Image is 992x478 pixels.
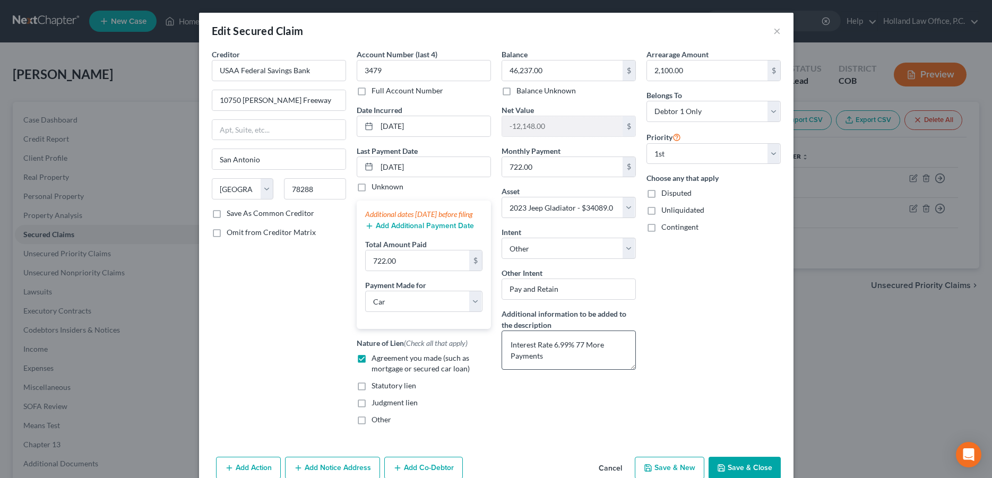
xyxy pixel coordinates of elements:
[404,338,468,347] span: (Check all that apply)
[377,116,490,136] input: MM/DD/YYYY
[227,208,314,219] label: Save As Common Creditor
[365,222,474,230] button: Add Additional Payment Date
[516,85,576,96] label: Balance Unknown
[623,116,635,136] div: $
[502,116,623,136] input: 0.00
[502,49,528,60] label: Balance
[212,120,346,140] input: Apt, Suite, etc...
[502,145,560,157] label: Monthly Payment
[646,131,681,143] label: Priority
[357,60,491,81] input: XXXX
[767,60,780,81] div: $
[227,228,316,237] span: Omit from Creditor Matrix
[623,157,635,177] div: $
[502,105,534,116] label: Net Value
[357,49,437,60] label: Account Number (last 4)
[773,24,781,37] button: ×
[646,172,781,184] label: Choose any that apply
[956,442,981,467] div: Open Intercom Messenger
[212,50,240,59] span: Creditor
[502,279,636,300] input: Specify...
[372,181,403,192] label: Unknown
[357,145,418,157] label: Last Payment Date
[502,227,521,238] label: Intent
[646,49,709,60] label: Arrearage Amount
[372,398,418,407] span: Judgment lien
[469,250,482,271] div: $
[357,105,402,116] label: Date Incurred
[502,187,520,196] span: Asset
[212,60,346,81] input: Search creditor by name...
[647,60,767,81] input: 0.00
[357,337,468,349] label: Nature of Lien
[212,149,346,169] input: Enter city...
[212,23,304,38] div: Edit Secured Claim
[372,415,391,424] span: Other
[212,90,346,110] input: Enter address...
[502,267,542,279] label: Other Intent
[661,188,692,197] span: Disputed
[502,308,636,331] label: Additional information to be added to the description
[372,353,470,373] span: Agreement you made (such as mortgage or secured car loan)
[365,239,427,250] label: Total Amount Paid
[661,222,698,231] span: Contingent
[377,157,490,177] input: MM/DD/YYYY
[372,381,416,390] span: Statutory lien
[661,205,704,214] span: Unliquidated
[365,209,482,220] div: Additional dates [DATE] before filing
[366,250,469,271] input: 0.00
[502,60,623,81] input: 0.00
[623,60,635,81] div: $
[502,157,623,177] input: 0.00
[365,280,426,291] label: Payment Made for
[372,85,443,96] label: Full Account Number
[646,91,682,100] span: Belongs To
[284,178,346,199] input: Enter zip...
